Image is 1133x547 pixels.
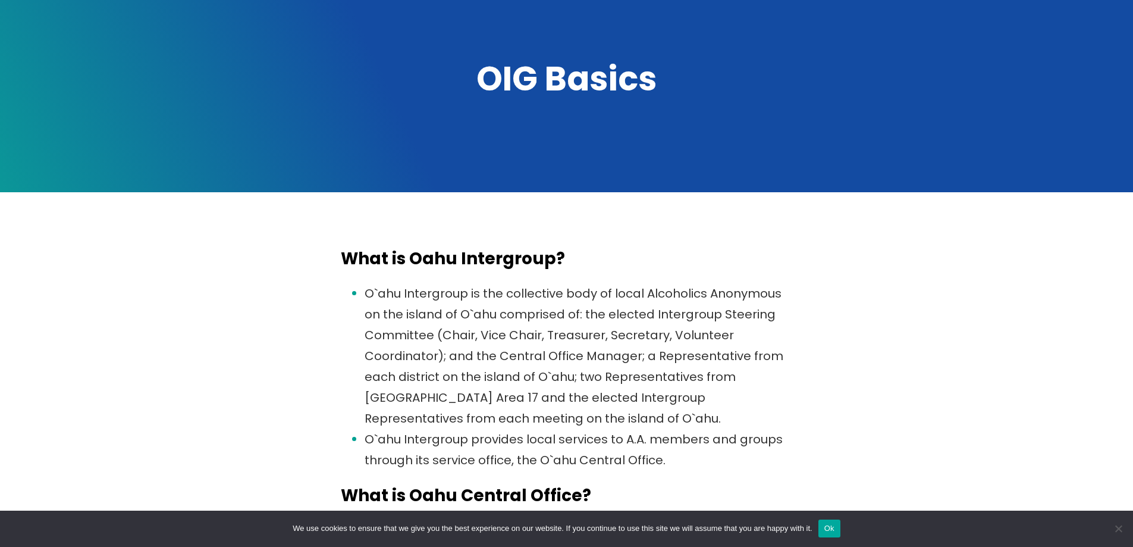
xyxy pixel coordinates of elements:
li: O`ahu Intergroup is the collective body of local Alcoholics Anonymous on the island of O`ahu comp... [365,283,793,429]
h4: What is Oahu Intergroup? [341,248,793,269]
span: We use cookies to ensure that we give you the best experience on our website. If you continue to ... [293,523,812,535]
h1: OIG Basics [150,57,983,102]
button: Ok [818,520,840,537]
h4: What is Oahu Central Office? [341,485,793,506]
li: O`ahu Intergroup provides local services to A.A. members and groups through its service office, t... [365,429,793,471]
span: No [1112,523,1124,535]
